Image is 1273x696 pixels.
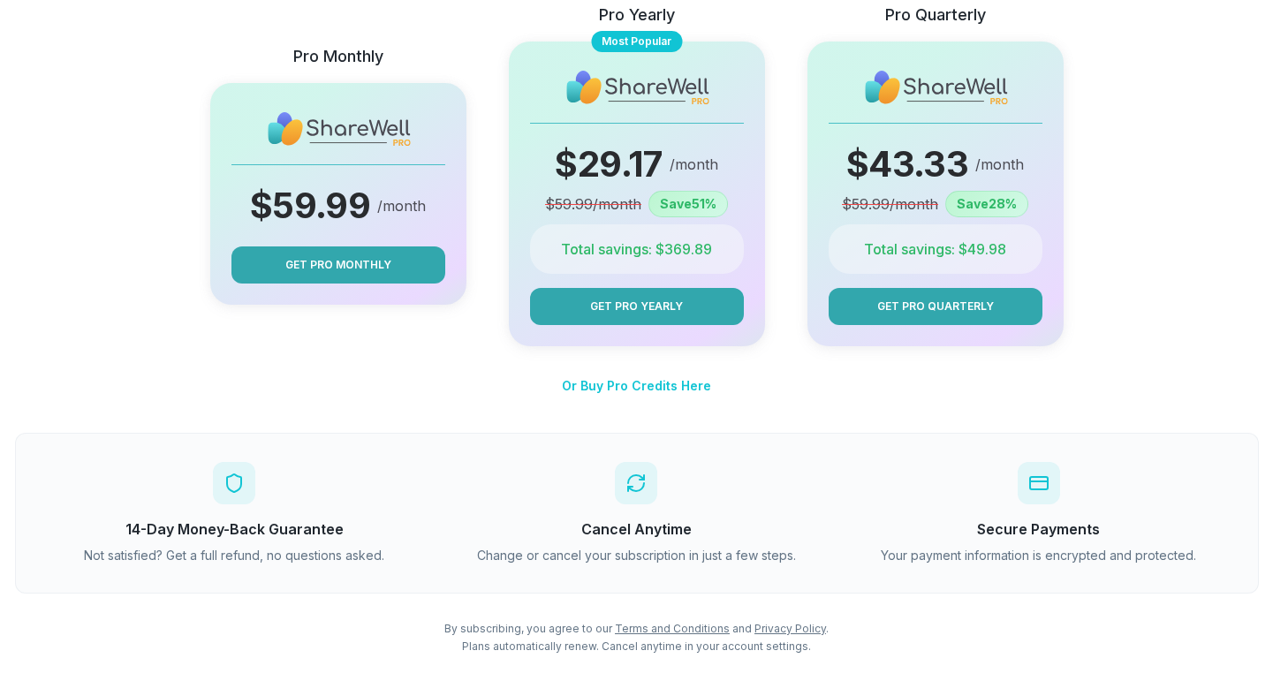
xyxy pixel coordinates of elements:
p: Pro Yearly [599,3,675,27]
p: Change or cancel your subscription in just a few steps. [446,547,827,564]
a: Privacy Policy [754,622,826,635]
button: Get Pro Monthly [231,246,445,284]
p: Pro Monthly [293,44,383,69]
span: Get Pro Monthly [285,257,391,273]
button: Get Pro Quarterly [829,288,1042,325]
span: Or Buy Pro Credits Here [562,378,711,393]
a: Terms and Conditions [615,622,730,635]
p: By subscribing, you agree to our and . [15,622,1259,636]
button: Get Pro Yearly [530,288,744,325]
p: Not satisfied? Get a full refund, no questions asked. [44,547,425,564]
h3: Cancel Anytime [446,518,827,540]
button: Or Buy Pro Credits Here [562,367,711,405]
p: Your payment information is encrypted and protected. [848,547,1229,564]
p: Plans automatically renew. Cancel anytime in your account settings. [15,639,1259,654]
span: Get Pro Quarterly [877,299,994,314]
h3: Secure Payments [848,518,1229,540]
p: Pro Quarterly [885,3,986,27]
h3: 14-Day Money-Back Guarantee [44,518,425,540]
span: Get Pro Yearly [590,299,683,314]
